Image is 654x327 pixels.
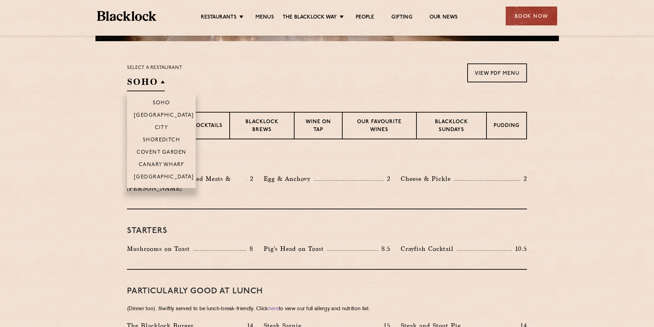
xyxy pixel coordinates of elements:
p: 2 [520,174,527,183]
p: Pudding [494,122,519,131]
a: here [268,306,279,312]
p: Cheese & Pickle [401,174,454,184]
p: Blacklock Brews [237,118,287,135]
p: Egg & Anchovy [264,174,314,184]
p: 10.5 [512,244,527,253]
p: 2 [246,174,253,183]
img: BL_Textured_Logo-footer-cropped.svg [97,11,157,21]
p: Blacklock Sundays [424,118,479,135]
p: Covent Garden [137,150,186,156]
p: City [155,125,168,132]
p: (Dinner too). Swiftly served to be lunch-break-friendly. Click to view our full allergy and nutri... [127,304,527,314]
a: Restaurants [201,14,237,22]
a: Menus [255,14,274,22]
p: 8.5 [378,244,390,253]
a: Gifting [391,14,412,22]
p: Crayfish Cocktail [401,244,457,254]
p: Cocktails [192,122,222,131]
p: Pig's Head on Toast [264,244,327,254]
p: Wine on Tap [301,118,335,135]
p: Mushrooms on Toast [127,244,193,254]
a: People [356,14,374,22]
p: 2 [383,174,390,183]
p: [GEOGRAPHIC_DATA] [134,113,194,119]
a: View PDF Menu [467,63,527,82]
p: Soho [153,100,170,107]
a: The Blacklock Way [283,14,337,22]
div: Book Now [506,7,557,25]
h3: Starters [127,226,527,235]
a: Our News [429,14,458,22]
p: [GEOGRAPHIC_DATA] [134,174,194,181]
p: Shoreditch [143,137,180,144]
p: Select a restaurant [127,63,182,72]
h3: Pre Chop Bites [127,156,527,165]
h3: PARTICULARLY GOOD AT LUNCH [127,287,527,296]
p: Canary Wharf [139,162,184,169]
h2: SOHO [127,76,165,91]
p: 8 [246,244,253,253]
p: Our favourite wines [349,118,409,135]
